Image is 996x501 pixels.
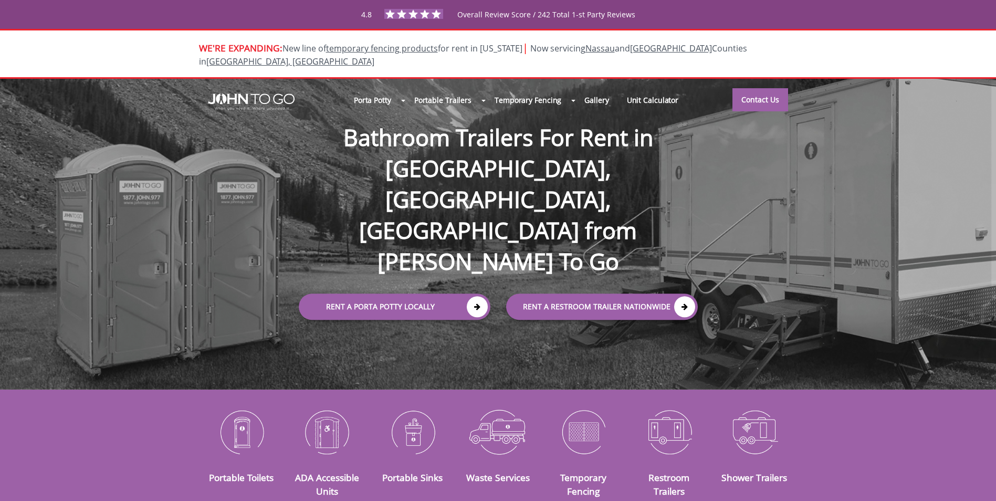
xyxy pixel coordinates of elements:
[206,56,374,67] a: [GEOGRAPHIC_DATA], [GEOGRAPHIC_DATA]
[648,471,689,497] a: Restroom Trailers
[299,294,490,320] a: Rent a Porta Potty Locally
[382,471,443,484] a: Portable Sinks
[560,471,606,497] a: Temporary Fencing
[209,471,274,484] a: Portable Toilets
[208,93,295,110] img: JOHN to go
[292,404,362,459] img: ADA-Accessible-Units-icon_N.png
[199,43,747,67] span: Now servicing and Counties in
[732,88,788,111] a: Contact Us
[199,43,747,67] span: New line of for rent in [US_STATE]
[549,404,618,459] img: Temporary-Fencing-cion_N.png
[721,471,787,484] a: Shower Trailers
[288,88,708,277] h1: Bathroom Trailers For Rent in [GEOGRAPHIC_DATA], [GEOGRAPHIC_DATA], [GEOGRAPHIC_DATA] from [PERSO...
[361,9,372,19] span: 4.8
[720,404,790,459] img: Shower-Trailers-icon_N.png
[618,89,688,111] a: Unit Calculator
[585,43,615,54] a: Nassau
[463,404,533,459] img: Waste-Services-icon_N.png
[199,41,282,54] span: WE'RE EXPANDING:
[295,471,359,497] a: ADA Accessible Units
[378,404,447,459] img: Portable-Sinks-icon_N.png
[634,404,704,459] img: Restroom-Trailers-icon_N.png
[405,89,480,111] a: Portable Trailers
[326,43,438,54] a: temporary fencing products
[506,294,698,320] a: rent a RESTROOM TRAILER Nationwide
[522,40,528,55] span: |
[207,404,277,459] img: Portable-Toilets-icon_N.png
[630,43,712,54] a: [GEOGRAPHIC_DATA]
[345,89,400,111] a: Porta Potty
[457,9,635,40] span: Overall Review Score / 242 Total 1-st Party Reviews
[466,471,530,484] a: Waste Services
[575,89,617,111] a: Gallery
[486,89,570,111] a: Temporary Fencing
